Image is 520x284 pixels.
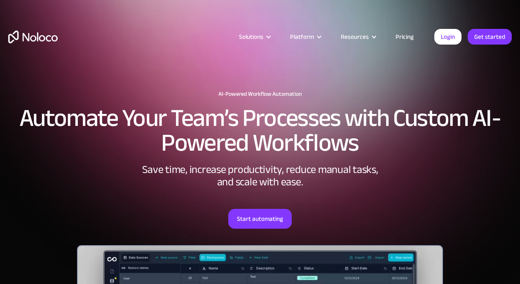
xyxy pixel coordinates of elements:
[228,209,292,229] a: Start automating
[239,31,263,42] div: Solutions
[385,31,424,42] a: Pricing
[290,31,314,42] div: Platform
[229,31,280,42] div: Solutions
[136,163,384,188] div: Save time, increase productivity, reduce manual tasks, and scale with ease.
[330,31,385,42] div: Resources
[8,31,58,43] a: home
[280,31,330,42] div: Platform
[341,31,369,42] div: Resources
[8,106,512,155] h2: Automate Your Team’s Processes with Custom AI-Powered Workflows
[434,29,461,45] a: Login
[468,29,512,45] a: Get started
[8,91,512,97] h1: AI-Powered Workflow Automation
